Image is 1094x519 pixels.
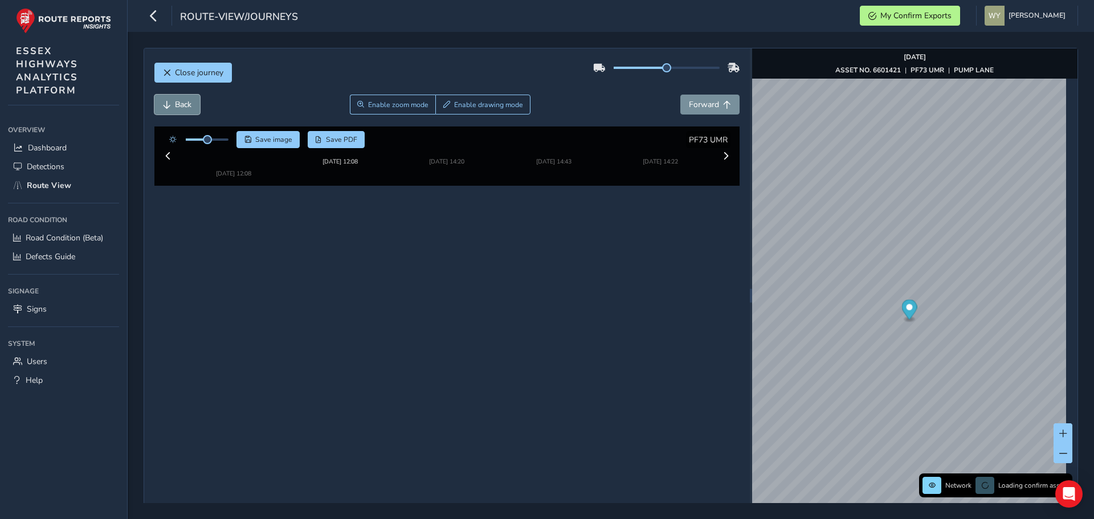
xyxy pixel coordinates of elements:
[180,10,298,26] span: route-view/journeys
[28,142,67,153] span: Dashboard
[8,211,119,228] div: Road Condition
[326,135,357,144] span: Save PDF
[154,63,232,83] button: Close journey
[8,247,119,266] a: Defects Guide
[8,300,119,318] a: Signs
[8,176,119,195] a: Route View
[901,300,917,323] div: Map marker
[26,251,75,262] span: Defects Guide
[8,121,119,138] div: Overview
[350,95,436,115] button: Zoom
[8,335,119,352] div: System
[1009,6,1066,26] span: [PERSON_NAME]
[880,10,952,21] span: My Confirm Exports
[412,145,481,154] div: [DATE] 14:20
[435,95,530,115] button: Draw
[8,371,119,390] a: Help
[680,95,740,115] button: Forward
[199,145,268,154] div: [DATE] 12:08
[985,6,1005,26] img: diamond-layout
[536,145,572,154] div: [DATE] 14:43
[255,135,292,144] span: Save image
[27,180,71,191] span: Route View
[27,304,47,314] span: Signs
[954,66,994,75] strong: PUMP LANE
[323,145,358,154] div: [DATE] 12:08
[8,228,119,247] a: Road Condition (Beta)
[998,481,1069,490] span: Loading confirm assets
[27,161,64,172] span: Detections
[368,100,428,109] span: Enable zoom mode
[860,6,960,26] button: My Confirm Exports
[911,66,944,75] strong: PF73 UMR
[904,52,926,62] strong: [DATE]
[835,66,901,75] strong: ASSET NO. 6601421
[985,6,1069,26] button: [PERSON_NAME]
[454,100,523,109] span: Enable drawing mode
[643,145,678,154] div: [DATE] 14:22
[689,99,719,110] span: Forward
[689,134,728,145] span: PF73 UMR
[154,95,200,115] button: Back
[8,157,119,176] a: Detections
[236,131,300,148] button: Save
[27,356,47,367] span: Users
[8,352,119,371] a: Users
[8,138,119,157] a: Dashboard
[175,99,191,110] span: Back
[26,232,103,243] span: Road Condition (Beta)
[835,66,994,75] div: | |
[175,67,223,78] span: Close journey
[308,131,365,148] button: PDF
[26,375,43,386] span: Help
[16,8,111,34] img: rr logo
[8,283,119,300] div: Signage
[1055,480,1083,508] div: Open Intercom Messenger
[16,44,78,97] span: ESSEX HIGHWAYS ANALYTICS PLATFORM
[945,481,971,490] span: Network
